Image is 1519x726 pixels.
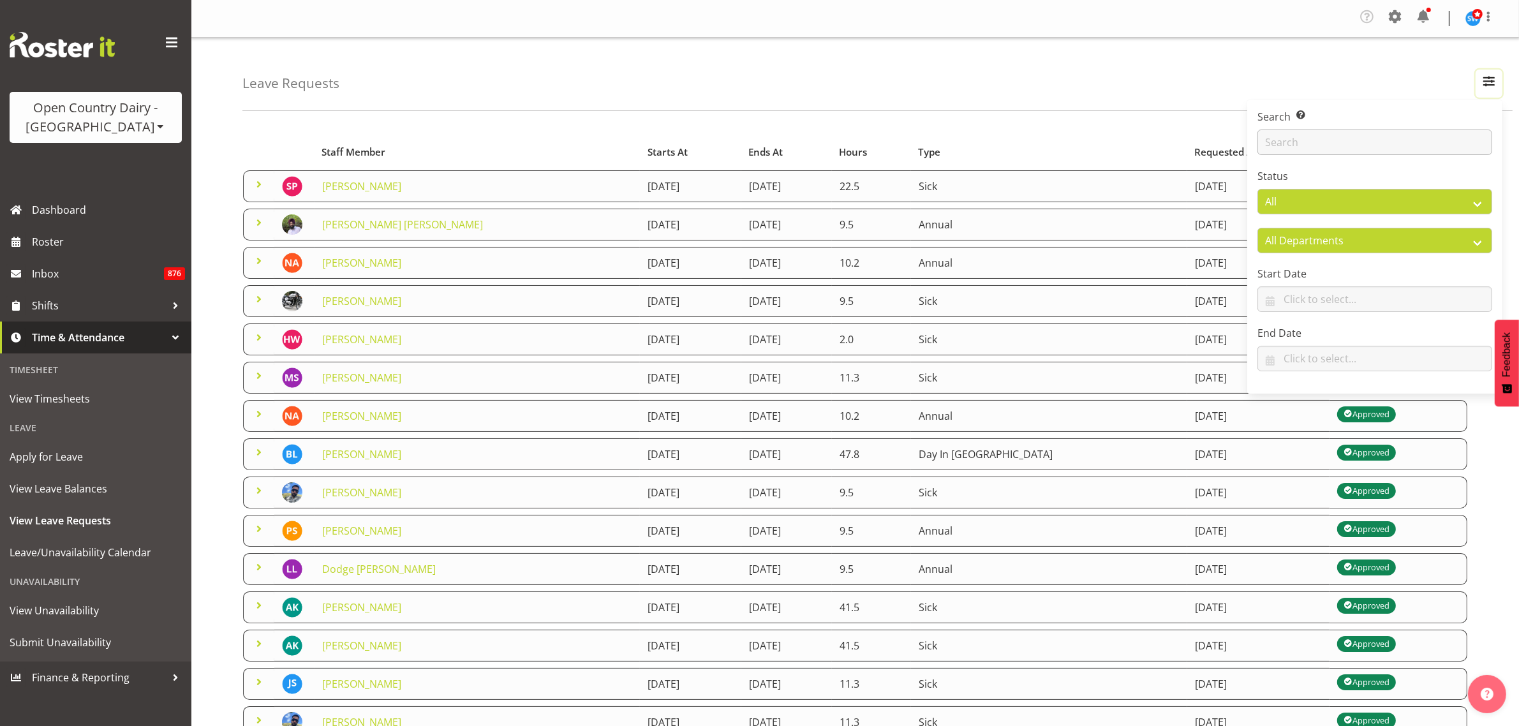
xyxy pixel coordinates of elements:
td: Sick [911,630,1187,662]
a: Submit Unavailability [3,626,188,658]
td: [DATE] [640,630,741,662]
td: Day In [GEOGRAPHIC_DATA] [911,438,1187,470]
td: [DATE] [741,591,832,623]
img: nick-adlington9996.jpg [282,253,302,273]
img: andrew-kearns11239.jpg [282,635,302,656]
span: View Unavailability [10,601,182,620]
td: [DATE] [741,400,832,432]
img: prabhjot-singh10999.jpg [282,521,302,541]
span: 876 [164,267,185,280]
div: Starts At [648,145,734,159]
a: [PERSON_NAME] [322,409,401,423]
div: Type [918,145,1180,159]
span: Apply for Leave [10,447,182,466]
span: Leave/Unavailability Calendar [10,543,182,562]
td: Annual [911,400,1187,432]
td: [DATE] [1187,438,1330,470]
a: [PERSON_NAME] [322,485,401,500]
td: [DATE] [741,285,832,317]
div: Approved [1344,483,1389,498]
td: [DATE] [741,362,832,394]
td: [DATE] [1187,553,1330,585]
td: [DATE] [741,323,832,355]
a: [PERSON_NAME] [PERSON_NAME] [322,218,483,232]
td: [DATE] [741,553,832,585]
div: Unavailability [3,568,188,595]
img: bruce-lind7400.jpg [282,444,302,464]
a: View Unavailability [3,595,188,626]
div: Approved [1344,598,1389,613]
td: 11.3 [832,668,911,700]
a: [PERSON_NAME] [322,447,401,461]
td: [DATE] [1187,362,1330,394]
a: [PERSON_NAME] [322,294,401,308]
td: 9.5 [832,285,911,317]
td: 9.5 [832,553,911,585]
td: 47.8 [832,438,911,470]
a: Leave/Unavailability Calendar [3,537,188,568]
a: Dodge [PERSON_NAME] [322,562,436,576]
span: View Timesheets [10,389,182,408]
div: Open Country Dairy - [GEOGRAPHIC_DATA] [22,98,169,137]
td: [DATE] [640,515,741,547]
a: View Leave Balances [3,473,188,505]
td: [DATE] [640,362,741,394]
td: [DATE] [1187,209,1330,241]
td: [DATE] [640,400,741,432]
td: [DATE] [741,170,832,202]
span: Time & Attendance [32,328,166,347]
a: Apply for Leave [3,441,188,473]
input: Click to select... [1257,346,1492,371]
div: Hours [840,145,904,159]
a: [PERSON_NAME] [322,677,401,691]
td: [DATE] [741,209,832,241]
div: Approved [1344,559,1389,575]
td: Sick [911,668,1187,700]
img: andrew-kearns11239.jpg [282,597,302,618]
td: [DATE] [1187,247,1330,279]
td: [DATE] [640,247,741,279]
td: 9.5 [832,515,911,547]
td: [DATE] [1187,515,1330,547]
td: [DATE] [1187,591,1330,623]
div: Approved [1344,636,1389,651]
label: End Date [1257,325,1492,341]
img: stephen-parsons10323.jpg [282,176,302,196]
td: Annual [911,553,1187,585]
input: Search [1257,130,1492,155]
a: [PERSON_NAME] [322,332,401,346]
td: [DATE] [640,553,741,585]
span: Inbox [32,264,164,283]
td: 41.5 [832,630,911,662]
a: [PERSON_NAME] [322,256,401,270]
td: 22.5 [832,170,911,202]
span: Feedback [1501,332,1513,377]
td: 9.5 [832,477,911,508]
img: jaswant-singh9989.jpg [282,674,302,694]
label: Status [1257,168,1492,184]
td: [DATE] [741,477,832,508]
td: [DATE] [741,630,832,662]
td: [DATE] [640,591,741,623]
a: [PERSON_NAME] [322,600,401,614]
td: [DATE] [1187,668,1330,700]
td: [DATE] [1187,630,1330,662]
div: Requested At [1194,145,1323,159]
td: Sick [911,362,1187,394]
div: Ends At [749,145,825,159]
td: [DATE] [741,247,832,279]
a: View Timesheets [3,383,188,415]
label: Search [1257,109,1492,124]
td: Sick [911,285,1187,317]
td: 10.2 [832,400,911,432]
td: Sick [911,477,1187,508]
h4: Leave Requests [242,76,339,91]
img: craig-schlager-reay544363f98204df1b063025af03480625.png [282,291,302,311]
td: [DATE] [741,438,832,470]
button: Feedback - Show survey [1495,320,1519,406]
span: Finance & Reporting [32,668,166,687]
td: [DATE] [1187,477,1330,508]
td: Annual [911,209,1187,241]
div: Timesheet [3,357,188,383]
div: Leave [3,415,188,441]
